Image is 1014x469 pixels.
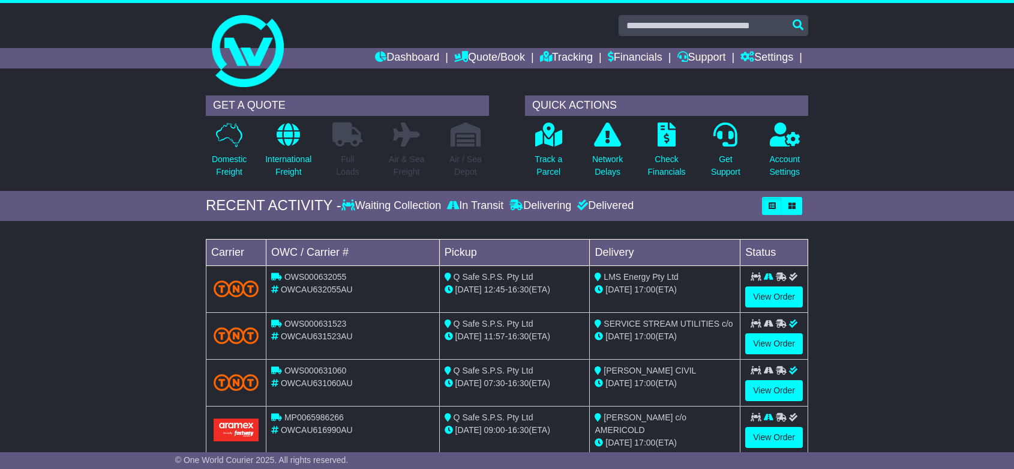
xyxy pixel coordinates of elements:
td: OWC / Carrier # [266,239,440,265]
div: Waiting Collection [341,199,444,213]
img: TNT_Domestic.png [214,374,259,390]
a: Tracking [540,48,593,68]
div: (ETA) [595,330,735,343]
p: Full Loads [332,153,362,178]
a: View Order [745,427,803,448]
div: RECENT ACTIVITY - [206,197,341,214]
a: AccountSettings [769,122,801,185]
a: Settings [740,48,793,68]
span: Q Safe S.P.S. Pty Ltd [454,366,533,375]
a: Financials [608,48,662,68]
div: GET A QUOTE [206,95,489,116]
a: Support [677,48,726,68]
span: 16:30 [508,425,529,435]
div: Delivering [506,199,574,213]
div: (ETA) [595,283,735,296]
div: QUICK ACTIONS [525,95,808,116]
p: Air / Sea Depot [449,153,482,178]
span: [PERSON_NAME] c/o AMERICOLD [595,413,686,435]
a: Quote/Book [454,48,525,68]
span: OWCAU631523AU [281,331,353,341]
a: CheckFinancials [647,122,686,185]
div: In Transit [444,199,506,213]
span: 07:30 [484,378,505,388]
span: [DATE] [455,425,482,435]
span: [DATE] [455,378,482,388]
p: Air & Sea Freight [389,153,424,178]
a: View Order [745,286,803,307]
p: Check Financials [648,153,686,178]
span: Q Safe S.P.S. Pty Ltd [454,272,533,282]
div: - (ETA) [445,377,585,390]
span: OWCAU631060AU [281,378,353,388]
span: OWCAU632055AU [281,285,353,294]
span: OWCAU616990AU [281,425,353,435]
a: GetSupport [710,122,741,185]
td: Status [740,239,808,265]
span: [DATE] [455,285,482,294]
span: OWS000631523 [284,319,347,328]
div: - (ETA) [445,283,585,296]
div: - (ETA) [445,330,585,343]
a: Track aParcel [534,122,563,185]
span: 16:30 [508,378,529,388]
a: View Order [745,380,803,401]
span: [DATE] [605,438,632,447]
span: 16:30 [508,285,529,294]
p: Get Support [711,153,740,178]
div: Delivered [574,199,634,213]
p: International Freight [265,153,311,178]
span: [DATE] [455,331,482,341]
p: Account Settings [770,153,800,178]
span: 16:30 [508,331,529,341]
span: 17:00 [634,285,655,294]
p: Domestic Freight [212,153,247,178]
div: - (ETA) [445,424,585,437]
span: 11:57 [484,331,505,341]
img: TNT_Domestic.png [214,327,259,343]
span: [DATE] [605,378,632,388]
span: Q Safe S.P.S. Pty Ltd [454,413,533,422]
a: DomesticFreight [211,122,247,185]
td: Delivery [590,239,740,265]
img: Aramex.png [214,419,259,441]
div: (ETA) [595,377,735,390]
span: [PERSON_NAME] CIVIL [604,366,696,375]
p: Track a Parcel [535,153,562,178]
span: 17:00 [634,378,655,388]
p: Network Delays [592,153,623,178]
span: MP0065986266 [284,413,344,422]
img: TNT_Domestic.png [214,280,259,297]
span: 12:45 [484,285,505,294]
a: Dashboard [375,48,439,68]
span: OWS000632055 [284,272,347,282]
a: InternationalFreight [265,122,312,185]
a: View Order [745,333,803,354]
span: LMS Energy Pty Ltd [604,272,679,282]
span: 17:00 [634,438,655,447]
span: © One World Courier 2025. All rights reserved. [175,455,349,465]
span: OWS000631060 [284,366,347,375]
span: 17:00 [634,331,655,341]
span: Q Safe S.P.S. Pty Ltd [454,319,533,328]
td: Carrier [206,239,266,265]
span: SERVICE STREAM UTILITIES c/o [604,319,733,328]
span: [DATE] [605,331,632,341]
a: NetworkDelays [592,122,623,185]
td: Pickup [439,239,590,265]
span: 09:00 [484,425,505,435]
span: [DATE] [605,285,632,294]
div: (ETA) [595,437,735,449]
